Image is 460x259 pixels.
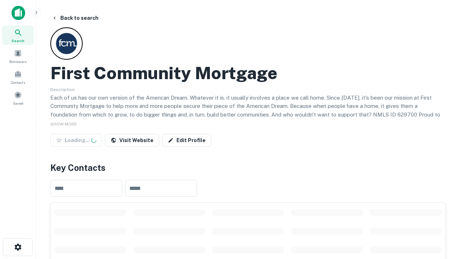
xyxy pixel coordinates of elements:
span: Contacts [11,79,25,85]
span: SHOW MORE [50,122,77,127]
a: Saved [2,88,34,108]
button: Back to search [49,12,101,24]
a: Visit Website [105,134,159,147]
h2: First Community Mortgage [50,63,277,83]
span: Borrowers [9,59,27,64]
span: Description [50,87,75,92]
a: Contacts [2,67,34,87]
img: capitalize-icon.png [11,6,25,20]
a: Search [2,26,34,45]
a: Borrowers [2,46,34,66]
a: Edit Profile [162,134,211,147]
p: Each of us has our own version of the American Dream. Whatever it is, it usually involves a place... [50,94,446,127]
span: Saved [13,100,23,106]
h4: Key Contacts [50,161,446,174]
iframe: Chat Widget [424,178,460,213]
span: Search [11,38,24,44]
